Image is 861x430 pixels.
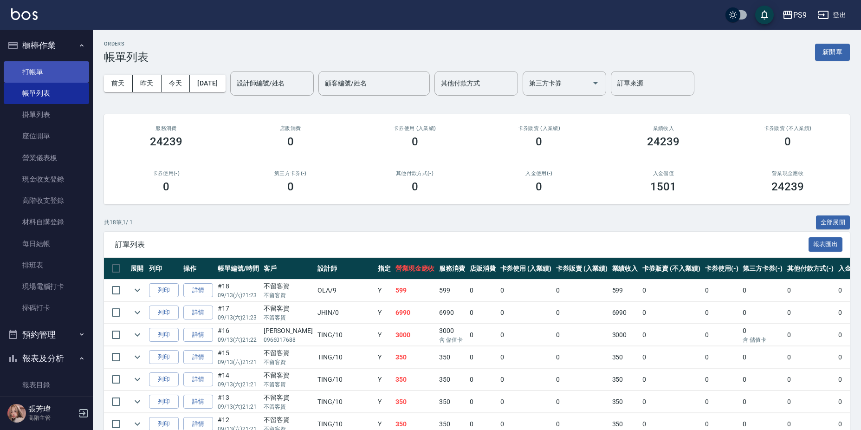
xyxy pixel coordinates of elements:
div: 不留客資 [264,304,313,313]
p: 高階主管 [28,414,76,422]
h3: 24239 [150,135,182,148]
button: 登出 [814,7,850,24]
h3: 1501 [650,180,676,193]
td: 0 [703,346,741,368]
img: Person [7,404,26,423]
a: 材料自購登錄 [4,211,89,233]
td: 0 [703,324,741,346]
td: #15 [215,346,261,368]
a: 每日結帳 [4,233,89,254]
td: 0 [785,280,836,301]
button: 預約管理 [4,323,89,347]
td: 350 [437,369,467,391]
td: TING /10 [315,346,375,368]
td: 0 [640,302,702,324]
h3: 0 [784,135,791,148]
td: Y [375,346,393,368]
button: 列印 [149,283,179,298]
th: 卡券販賣 (不入業績) [640,258,702,280]
td: 350 [437,391,467,413]
td: 0 [703,369,741,391]
button: 櫃檯作業 [4,33,89,58]
td: 0 [467,324,498,346]
h3: 24239 [647,135,680,148]
td: 3000 [610,324,641,346]
td: Y [375,302,393,324]
td: 0 [498,302,554,324]
h2: 卡券販賣 (不入業績) [737,125,839,131]
p: 不留客資 [264,403,313,411]
td: 0 [640,391,702,413]
div: PS9 [793,9,807,21]
td: 0 [467,391,498,413]
h3: 0 [287,180,294,193]
td: 3000 [437,324,467,346]
td: 0 [498,391,554,413]
td: 0 [554,324,610,346]
td: 6990 [437,302,467,324]
td: TING /10 [315,369,375,391]
td: 6990 [393,302,437,324]
td: 0 [740,324,785,346]
div: 不留客資 [264,371,313,380]
button: expand row [130,328,144,342]
td: 599 [437,280,467,301]
p: 不留客資 [264,291,313,300]
td: 0 [554,346,610,368]
td: 0 [785,369,836,391]
th: 第三方卡券(-) [740,258,785,280]
td: 599 [610,280,641,301]
td: TING /10 [315,391,375,413]
button: 報表及分析 [4,346,89,371]
td: TING /10 [315,324,375,346]
button: 昨天 [133,75,162,92]
button: 列印 [149,395,179,409]
h3: 0 [163,180,169,193]
a: 掛單列表 [4,104,89,125]
td: 6990 [610,302,641,324]
td: 0 [498,324,554,346]
div: [PERSON_NAME] [264,326,313,336]
td: 0 [740,369,785,391]
td: 0 [785,391,836,413]
td: 0 [498,346,554,368]
th: 其他付款方式(-) [785,258,836,280]
td: 350 [610,346,641,368]
td: 0 [740,302,785,324]
td: OLA /9 [315,280,375,301]
th: 店販消費 [467,258,498,280]
a: 現場電腦打卡 [4,276,89,297]
a: 打帳單 [4,61,89,83]
td: 0 [640,280,702,301]
span: 訂單列表 [115,240,809,249]
h3: 帳單列表 [104,51,149,64]
td: 0 [703,280,741,301]
button: PS9 [778,6,810,25]
a: 詳情 [183,328,213,342]
h3: 0 [536,180,542,193]
td: #18 [215,280,261,301]
a: 帳單列表 [4,83,89,104]
button: expand row [130,395,144,409]
h2: 卡券販賣 (入業績) [488,125,590,131]
a: 詳情 [183,306,213,320]
th: 卡券使用 (入業績) [498,258,554,280]
td: 0 [554,369,610,391]
a: 報表匯出 [809,240,843,248]
td: 0 [498,369,554,391]
h2: 營業現金應收 [737,170,839,176]
p: 09/13 (六) 21:21 [218,358,259,366]
td: 350 [393,391,437,413]
td: 0 [785,302,836,324]
p: 09/13 (六) 21:23 [218,313,259,322]
td: 0 [785,324,836,346]
td: 0 [467,369,498,391]
button: 全部展開 [816,215,850,230]
p: 含 儲值卡 [743,336,783,344]
h2: 卡券使用(-) [115,170,217,176]
p: 09/13 (六) 21:23 [218,291,259,300]
td: 0 [640,369,702,391]
p: 不留客資 [264,358,313,366]
button: expand row [130,372,144,386]
a: 詳情 [183,350,213,365]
